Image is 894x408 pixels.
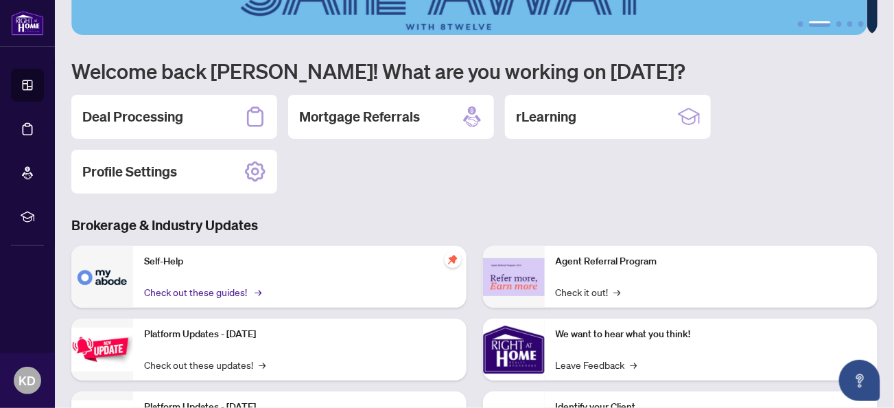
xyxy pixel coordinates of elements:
img: Agent Referral Program [483,258,545,296]
button: 2 [809,21,831,27]
p: We want to hear what you think! [556,327,867,342]
h2: Profile Settings [82,162,177,181]
img: We want to hear what you think! [483,319,545,381]
a: Check it out!→ [556,284,621,299]
p: Self-Help [144,254,456,269]
span: → [255,284,261,299]
h1: Welcome back [PERSON_NAME]! What are you working on [DATE]? [71,58,878,84]
button: 3 [836,21,842,27]
span: → [614,284,621,299]
button: 1 [798,21,803,27]
button: 4 [847,21,853,27]
a: Check out these guides!→ [144,284,259,299]
img: Platform Updates - July 21, 2025 [71,328,133,371]
span: pushpin [445,251,461,268]
img: Self-Help [71,246,133,308]
button: 5 [858,21,864,27]
p: Platform Updates - [DATE] [144,327,456,342]
img: logo [11,10,44,36]
span: → [259,357,266,372]
a: Check out these updates!→ [144,357,266,372]
h2: Mortgage Referrals [299,107,420,126]
h3: Brokerage & Industry Updates [71,216,878,235]
p: Agent Referral Program [556,254,867,269]
span: KD [19,371,36,390]
span: → [631,357,637,372]
h2: Deal Processing [82,107,183,126]
h2: rLearning [516,107,576,126]
a: Leave Feedback→ [556,357,637,372]
button: Open asap [839,360,880,401]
